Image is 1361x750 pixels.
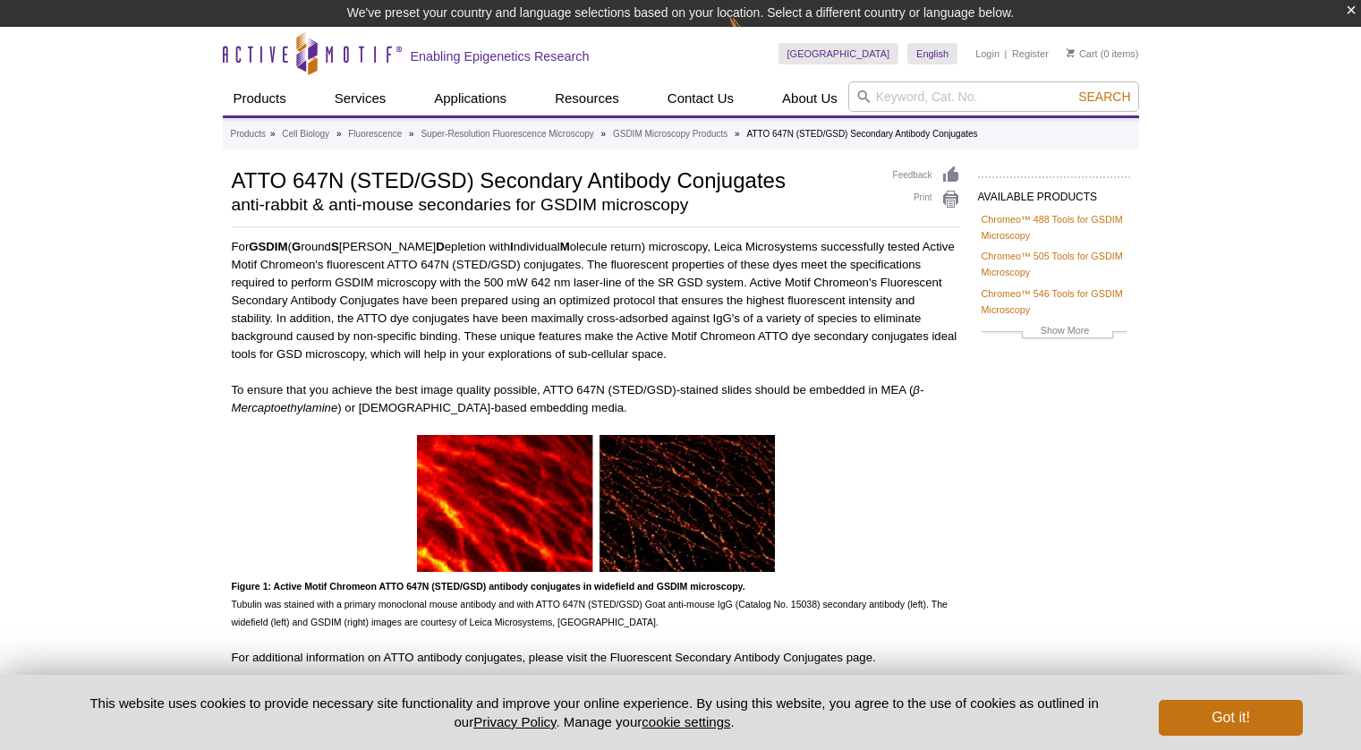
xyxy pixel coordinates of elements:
[231,126,266,142] a: Products
[417,435,775,572] img: Comparison of conventional widefield microscopy and GSDIM microscopy using ATTO 647N (STED/GSD) G...
[331,240,339,253] strong: S
[728,13,776,55] img: Change Here
[982,248,1127,280] a: Chromeo™ 505 Tools for GSDIM Microscopy
[1078,89,1130,104] span: Search
[473,714,556,729] a: Privacy Policy
[232,581,745,592] strong: Figure 1: Active Motif Chromeon ATTO 647N (STED/GSD) antibody conjugates in widefield and GSDIM m...
[232,381,960,417] p: To ensure that you achieve the best image quality possible, ATTO 647N (STED/GSD)-stained slides s...
[544,81,630,115] a: Resources
[848,81,1139,112] input: Keyword, Cat. No.
[771,81,848,115] a: About Us
[411,48,590,64] h2: Enabling Epigenetics Research
[893,166,960,185] a: Feedback
[292,240,301,253] strong: G
[601,129,607,139] li: »
[436,240,445,253] strong: D
[982,286,1127,318] a: Chromeo™ 546 Tools for GSDIM Microscopy
[642,714,730,729] button: cookie settings
[1005,43,1008,64] li: |
[510,240,514,253] strong: I
[232,649,960,667] p: For additional information on ATTO antibody conjugates, please visit the Fluorescent Secondary An...
[982,322,1127,343] a: Show More
[249,240,287,253] strong: GSDIM
[1067,48,1075,57] img: Your Cart
[778,43,899,64] a: [GEOGRAPHIC_DATA]
[232,581,948,627] span: Tubulin was stained with a primary monoclonal mouse antibody and with ATTO 647N (STED/GSD) Goat a...
[421,126,593,142] a: Super-Resolution Fluorescence Microscopy
[232,166,875,192] h1: ATTO 647N (STED/GSD) Secondary Antibody Conjugates
[324,81,397,115] a: Services
[1159,700,1302,736] button: Got it!
[1012,47,1049,60] a: Register
[735,129,740,139] li: »
[59,694,1130,731] p: This website uses cookies to provide necessary site functionality and improve your online experie...
[282,126,329,142] a: Cell Biology
[1067,47,1098,60] a: Cart
[975,47,999,60] a: Login
[270,129,276,139] li: »
[982,211,1127,243] a: Chromeo™ 488 Tools for GSDIM Microscopy
[223,81,297,115] a: Products
[613,126,727,142] a: GSDIM Microscopy Products
[746,129,977,139] li: ATTO 647N (STED/GSD) Secondary Antibody Conjugates
[409,129,414,139] li: »
[232,238,960,363] p: For ( round [PERSON_NAME] epletion with ndividual olecule return) microscopy, Leica Microsystems ...
[1067,43,1139,64] li: (0 items)
[232,197,875,213] h2: anti-rabbit & anti-mouse secondaries for GSDIM microscopy
[336,129,342,139] li: »
[423,81,517,115] a: Applications
[657,81,744,115] a: Contact Us
[348,126,402,142] a: Fluorescence
[1073,89,1136,105] button: Search
[560,240,570,253] strong: M
[978,176,1130,209] h2: AVAILABLE PRODUCTS
[893,190,960,209] a: Print
[907,43,957,64] a: English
